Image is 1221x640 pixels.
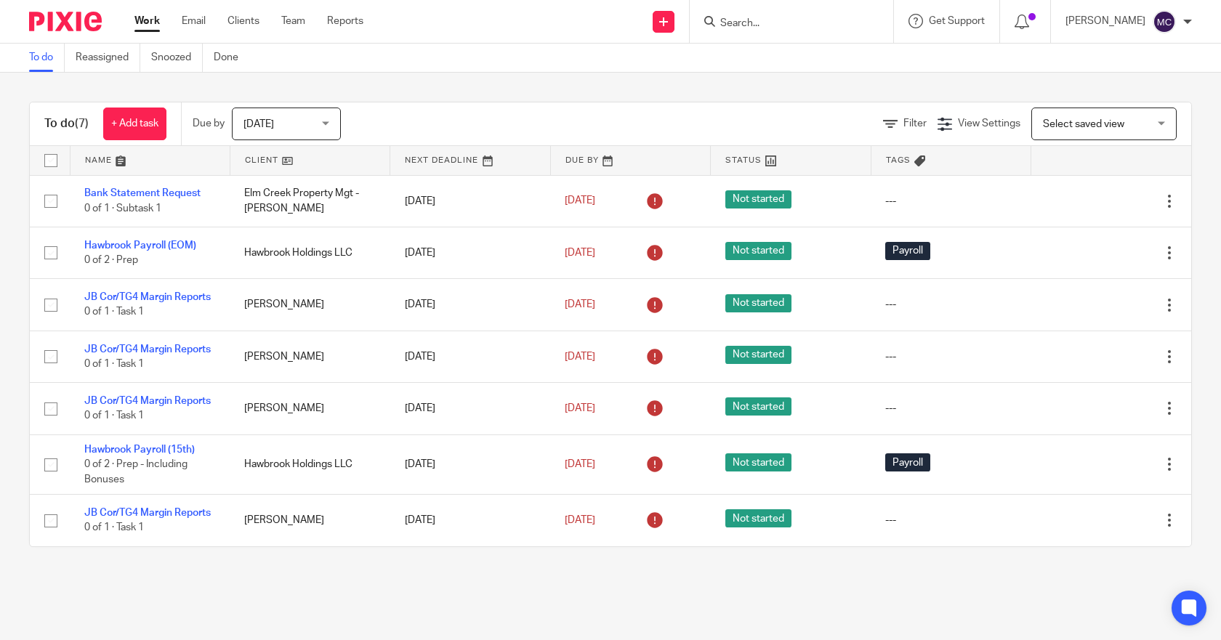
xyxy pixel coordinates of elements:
[903,118,927,129] span: Filter
[565,299,595,309] span: [DATE]
[29,44,65,72] a: To do
[84,307,144,317] span: 0 of 1 · Task 1
[281,14,305,28] a: Team
[103,108,166,140] a: + Add task
[182,14,206,28] a: Email
[327,14,363,28] a: Reports
[230,279,390,331] td: [PERSON_NAME]
[84,396,211,406] a: JB Cor/TG4 Margin Reports
[84,522,144,532] span: 0 of 1 · Task 1
[134,14,160,28] a: Work
[1043,119,1124,129] span: Select saved view
[886,156,911,164] span: Tags
[29,12,102,31] img: Pixie
[243,119,274,129] span: [DATE]
[230,175,390,227] td: Elm Creek Property Mgt - [PERSON_NAME]
[214,44,249,72] a: Done
[390,175,550,227] td: [DATE]
[75,118,89,129] span: (7)
[390,434,550,494] td: [DATE]
[725,190,791,208] span: Not started
[725,294,791,312] span: Not started
[84,411,144,421] span: 0 of 1 · Task 1
[390,383,550,434] td: [DATE]
[230,331,390,382] td: [PERSON_NAME]
[151,44,203,72] a: Snoozed
[84,203,161,214] span: 0 of 1 · Subtask 1
[885,242,930,260] span: Payroll
[84,292,211,302] a: JB Cor/TG4 Margin Reports
[929,16,985,26] span: Get Support
[230,227,390,278] td: Hawbrook Holdings LLC
[725,453,791,471] span: Not started
[565,248,595,258] span: [DATE]
[725,509,791,527] span: Not started
[565,515,595,525] span: [DATE]
[390,227,550,278] td: [DATE]
[885,401,1016,416] div: ---
[84,445,195,455] a: Hawbrook Payroll (15th)
[885,297,1016,312] div: ---
[84,359,144,369] span: 0 of 1 · Task 1
[958,118,1020,129] span: View Settings
[719,17,850,31] input: Search
[390,279,550,331] td: [DATE]
[725,242,791,260] span: Not started
[885,453,930,471] span: Payroll
[227,14,259,28] a: Clients
[44,116,89,131] h1: To do
[84,188,201,198] a: Bank Statement Request
[84,240,196,251] a: Hawbrook Payroll (EOM)
[565,196,595,206] span: [DATE]
[84,508,211,518] a: JB Cor/TG4 Margin Reports
[725,397,791,416] span: Not started
[1153,10,1176,33] img: svg%3E
[885,194,1016,208] div: ---
[390,495,550,546] td: [DATE]
[193,116,225,131] p: Due by
[885,349,1016,364] div: ---
[84,255,138,265] span: 0 of 2 · Prep
[725,346,791,364] span: Not started
[230,434,390,494] td: Hawbrook Holdings LLC
[390,331,550,382] td: [DATE]
[230,383,390,434] td: [PERSON_NAME]
[565,352,595,362] span: [DATE]
[885,513,1016,527] div: ---
[565,459,595,469] span: [DATE]
[565,403,595,413] span: [DATE]
[230,495,390,546] td: [PERSON_NAME]
[1065,14,1145,28] p: [PERSON_NAME]
[84,344,211,355] a: JB Cor/TG4 Margin Reports
[76,44,140,72] a: Reassigned
[84,459,188,485] span: 0 of 2 · Prep - Including Bonuses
